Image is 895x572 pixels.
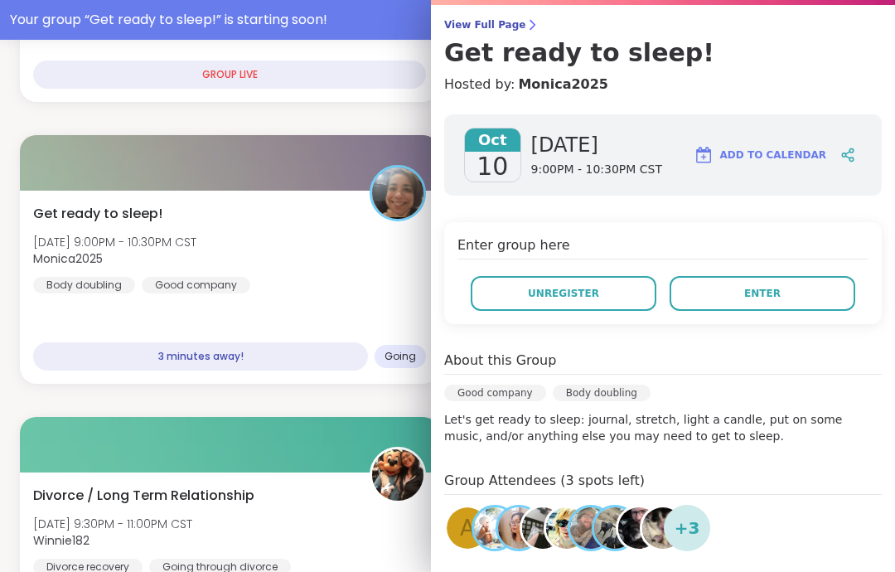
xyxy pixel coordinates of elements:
[544,505,590,551] a: Carolyn_222
[457,235,868,259] h4: Enter group here
[694,145,714,165] img: ShareWell Logomark
[444,471,882,495] h4: Group Attendees (3 spots left)
[471,276,656,311] button: Unregister
[372,167,423,219] img: Monica2025
[465,128,520,152] span: Oct
[33,486,254,506] span: Divorce / Long Term Relationship
[553,385,651,401] div: Body doubling
[33,61,426,89] div: GROUP LIVE
[642,507,684,549] img: PinkOnyx
[474,507,515,549] img: Libby1520
[472,505,518,551] a: Libby1520
[33,532,89,549] b: Winnie182
[720,148,826,162] span: Add to Calendar
[570,507,612,549] img: BRandom502
[33,234,196,250] span: [DATE] 9:00PM - 10:30PM CST
[594,507,636,549] img: Amie89
[522,507,564,549] img: huggy
[618,507,660,549] img: Laurie_Ru
[520,505,566,551] a: huggy
[33,516,192,532] span: [DATE] 9:30PM - 11:00PM CST
[518,75,608,95] a: Monica2025
[744,286,781,301] span: Enter
[616,505,662,551] a: Laurie_Ru
[33,277,135,293] div: Body doubling
[385,350,416,363] span: Going
[640,505,686,551] a: PinkOnyx
[33,204,162,224] span: Get ready to sleep!
[444,351,556,371] h4: About this Group
[444,411,882,444] p: Let's get ready to sleep: journal, stretch, light a candle, put on some music, and/or anything el...
[546,507,588,549] img: Carolyn_222
[460,512,475,545] span: A
[531,162,662,178] span: 9:00PM - 10:30PM CST
[670,276,855,311] button: Enter
[675,516,700,540] span: + 3
[531,132,662,158] span: [DATE]
[686,135,834,175] button: Add to Calendar
[444,505,491,551] a: A
[444,75,882,95] h4: Hosted by:
[477,152,508,182] span: 10
[528,286,599,301] span: Unregister
[372,449,423,501] img: Winnie182
[444,385,546,401] div: Good company
[33,342,368,371] div: 3 minutes away!
[142,277,250,293] div: Good company
[444,38,882,68] h3: Get ready to sleep!
[33,250,103,267] b: Monica2025
[496,505,542,551] a: irisanne
[592,505,638,551] a: Amie89
[568,505,614,551] a: BRandom502
[10,10,885,30] div: Your group “ Get ready to sleep! ” is starting soon!
[498,507,539,549] img: irisanne
[444,18,882,32] span: View Full Page
[444,18,882,68] a: View Full PageGet ready to sleep!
